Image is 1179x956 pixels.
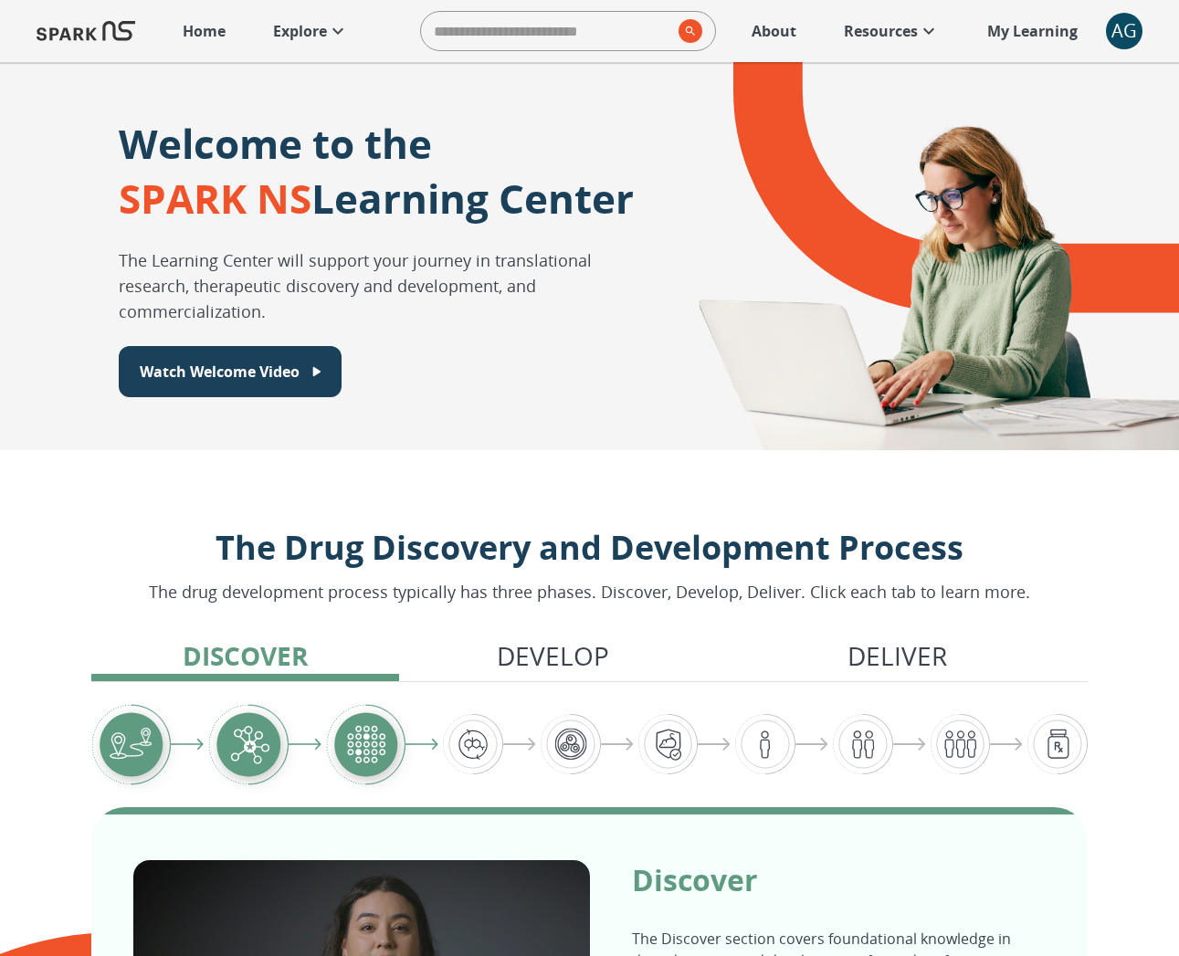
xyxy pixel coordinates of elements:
button: Watch Welcome Video [119,346,342,397]
a: Explore [264,11,358,51]
p: Resources [844,20,918,42]
img: arrow-right [503,738,536,751]
p: Watch Welcome Video [140,361,300,383]
p: Explore [273,20,327,42]
img: arrow-right [601,738,634,751]
img: arrow-right [795,738,828,751]
a: About [742,11,805,51]
img: arrow-right [698,738,731,751]
img: arrow-right [289,739,321,751]
a: Resources [835,11,949,51]
p: The Drug Discovery and Development Process [149,523,1030,573]
img: arrow-right [171,739,204,751]
p: Welcome to the Learning Center [119,116,634,226]
p: Deliver [847,636,947,675]
p: The Learning Center will support your journey in translational research, therapeutic discovery an... [119,247,649,324]
img: arrow-right [893,738,926,751]
div: AG [1106,13,1142,49]
img: arrow-right [990,738,1023,751]
a: My Learning [978,11,1088,51]
p: Discover [632,860,1047,899]
button: search [671,12,702,50]
p: About [752,20,796,42]
button: account of current user [1106,13,1142,49]
p: The drug development process typically has three phases. Discover, Develop, Deliver. Click each t... [149,580,1030,604]
p: Home [183,20,226,42]
img: arrow-right [405,739,438,751]
span: SPARK NS [119,171,311,226]
a: Home [174,11,235,51]
p: My Learning [987,20,1078,42]
p: Discover [183,636,308,675]
p: Develop [497,636,609,675]
img: Logo of SPARK at Stanford [37,9,135,53]
div: Graphic showing the progression through the Discover, Develop, and Deliver pipeline, highlighting... [91,704,1088,785]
